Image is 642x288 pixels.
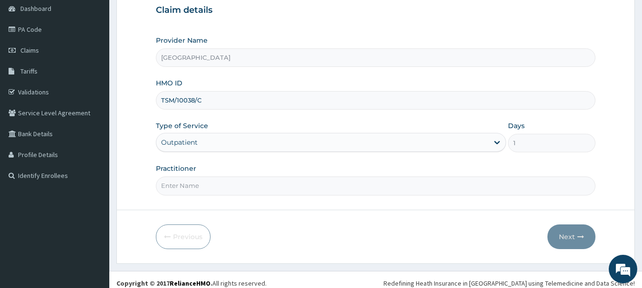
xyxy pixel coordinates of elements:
label: Days [508,121,525,130]
input: Enter HMO ID [156,91,596,110]
span: Dashboard [20,4,51,13]
div: Outpatient [161,138,198,147]
span: Claims [20,46,39,55]
label: Provider Name [156,36,208,45]
label: Practitioner [156,164,196,173]
h3: Claim details [156,5,596,16]
div: Redefining Heath Insurance in [GEOGRAPHIC_DATA] using Telemedicine and Data Science! [383,279,635,288]
input: Enter Name [156,177,596,195]
span: Tariffs [20,67,38,75]
img: d_794563401_company_1708531726252_794563401 [18,47,38,71]
label: HMO ID [156,78,182,88]
button: Next [547,224,595,249]
textarea: Type your message and hit 'Enter' [5,189,181,223]
a: RelianceHMO [170,279,211,288]
div: Chat with us now [49,53,160,65]
div: Minimize live chat window [156,5,179,28]
strong: Copyright © 2017 . [116,279,212,288]
label: Type of Service [156,121,208,130]
button: Previous [156,224,211,249]
span: We're online! [55,84,131,180]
